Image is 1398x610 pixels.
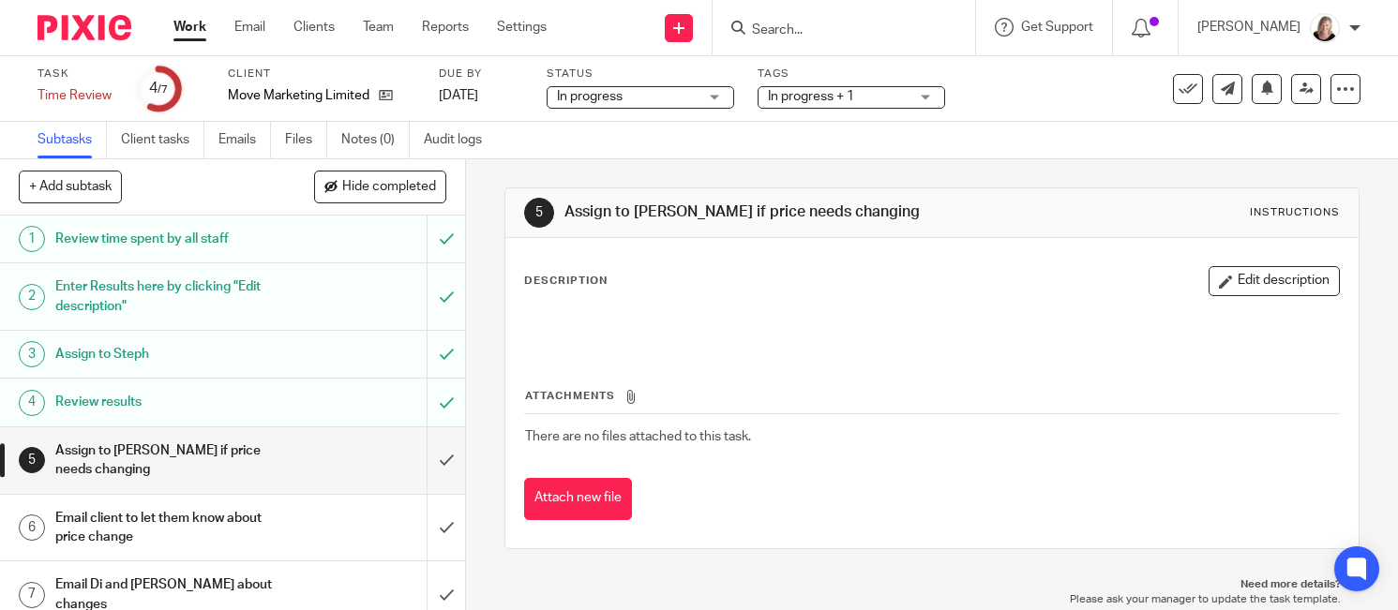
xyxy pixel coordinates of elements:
[1197,18,1300,37] p: [PERSON_NAME]
[19,447,45,473] div: 5
[19,226,45,252] div: 1
[293,18,335,37] a: Clients
[218,122,271,158] a: Emails
[19,171,122,202] button: + Add subtask
[341,122,410,158] a: Notes (0)
[525,430,751,443] span: There are no files attached to this task.
[342,180,436,195] span: Hide completed
[121,122,204,158] a: Client tasks
[19,341,45,367] div: 3
[1209,266,1340,296] button: Edit description
[524,198,554,228] div: 5
[228,86,369,105] p: Move Marketing Limited
[523,592,1340,607] p: Please ask your manager to update the task template.
[55,388,291,416] h1: Review results
[497,18,547,37] a: Settings
[424,122,496,158] a: Audit logs
[228,67,415,82] label: Client
[422,18,469,37] a: Reports
[524,478,632,520] button: Attach new file
[55,340,291,368] h1: Assign to Steph
[55,504,291,552] h1: Email client to let them know about price change
[758,67,945,82] label: Tags
[439,89,478,102] span: [DATE]
[750,22,919,39] input: Search
[55,273,291,320] h1: Enter Results here by clicking "Edit description"
[524,274,608,289] p: Description
[19,582,45,608] div: 7
[158,84,168,95] small: /7
[439,67,523,82] label: Due by
[523,577,1340,592] p: Need more details?
[38,67,113,82] label: Task
[1021,21,1093,34] span: Get Support
[19,514,45,541] div: 6
[38,86,113,105] div: Time Review
[19,390,45,416] div: 4
[547,67,734,82] label: Status
[55,437,291,484] h1: Assign to [PERSON_NAME] if price needs changing
[55,225,291,253] h1: Review time spent by all staff
[363,18,394,37] a: Team
[173,18,206,37] a: Work
[38,122,107,158] a: Subtasks
[38,15,131,40] img: Pixie
[19,284,45,310] div: 2
[1310,13,1340,43] img: K%20Garrattley%20headshot%20black%20top%20cropped.jpg
[557,90,623,103] span: In progress
[768,90,854,103] span: In progress + 1
[1250,205,1340,220] div: Instructions
[314,171,446,202] button: Hide completed
[525,391,615,401] span: Attachments
[234,18,265,37] a: Email
[564,202,972,222] h1: Assign to [PERSON_NAME] if price needs changing
[149,78,168,99] div: 4
[285,122,327,158] a: Files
